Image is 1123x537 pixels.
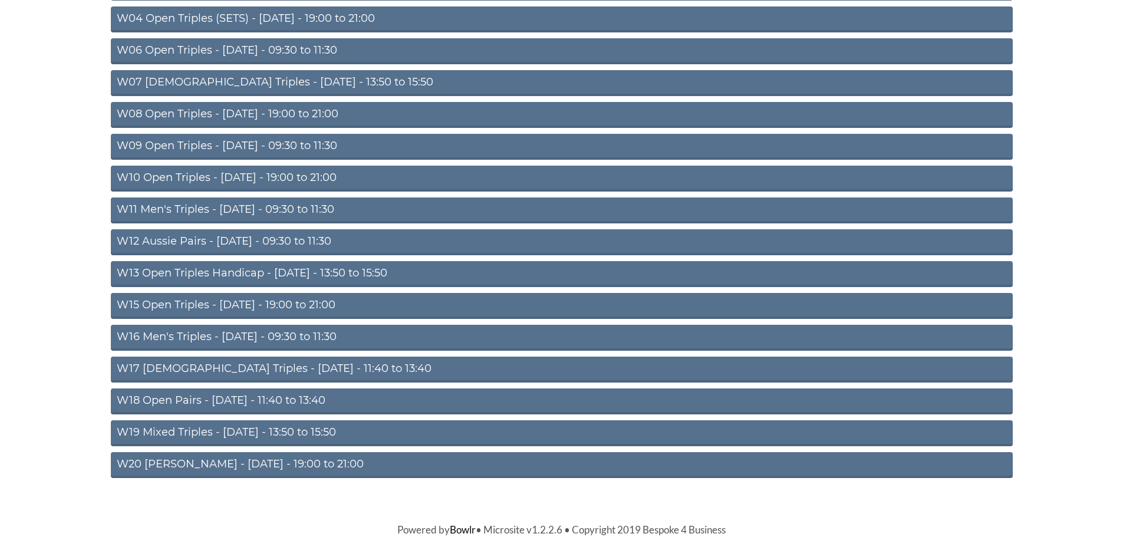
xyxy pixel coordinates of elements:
a: W09 Open Triples - [DATE] - 09:30 to 11:30 [111,134,1013,160]
a: W10 Open Triples - [DATE] - 19:00 to 21:00 [111,166,1013,192]
a: W13 Open Triples Handicap - [DATE] - 13:50 to 15:50 [111,261,1013,287]
span: Powered by • Microsite v1.2.2.6 • Copyright 2019 Bespoke 4 Business [397,523,726,536]
a: W18 Open Pairs - [DATE] - 11:40 to 13:40 [111,388,1013,414]
a: Bowlr [450,523,476,536]
a: W04 Open Triples (SETS) - [DATE] - 19:00 to 21:00 [111,6,1013,32]
a: W15 Open Triples - [DATE] - 19:00 to 21:00 [111,293,1013,319]
a: W06 Open Triples - [DATE] - 09:30 to 11:30 [111,38,1013,64]
a: W17 [DEMOGRAPHIC_DATA] Triples - [DATE] - 11:40 to 13:40 [111,357,1013,383]
a: W11 Men's Triples - [DATE] - 09:30 to 11:30 [111,197,1013,223]
a: W19 Mixed Triples - [DATE] - 13:50 to 15:50 [111,420,1013,446]
a: W07 [DEMOGRAPHIC_DATA] Triples - [DATE] - 13:50 to 15:50 [111,70,1013,96]
a: W16 Men's Triples - [DATE] - 09:30 to 11:30 [111,325,1013,351]
a: W12 Aussie Pairs - [DATE] - 09:30 to 11:30 [111,229,1013,255]
a: W08 Open Triples - [DATE] - 19:00 to 21:00 [111,102,1013,128]
a: W20 [PERSON_NAME] - [DATE] - 19:00 to 21:00 [111,452,1013,478]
